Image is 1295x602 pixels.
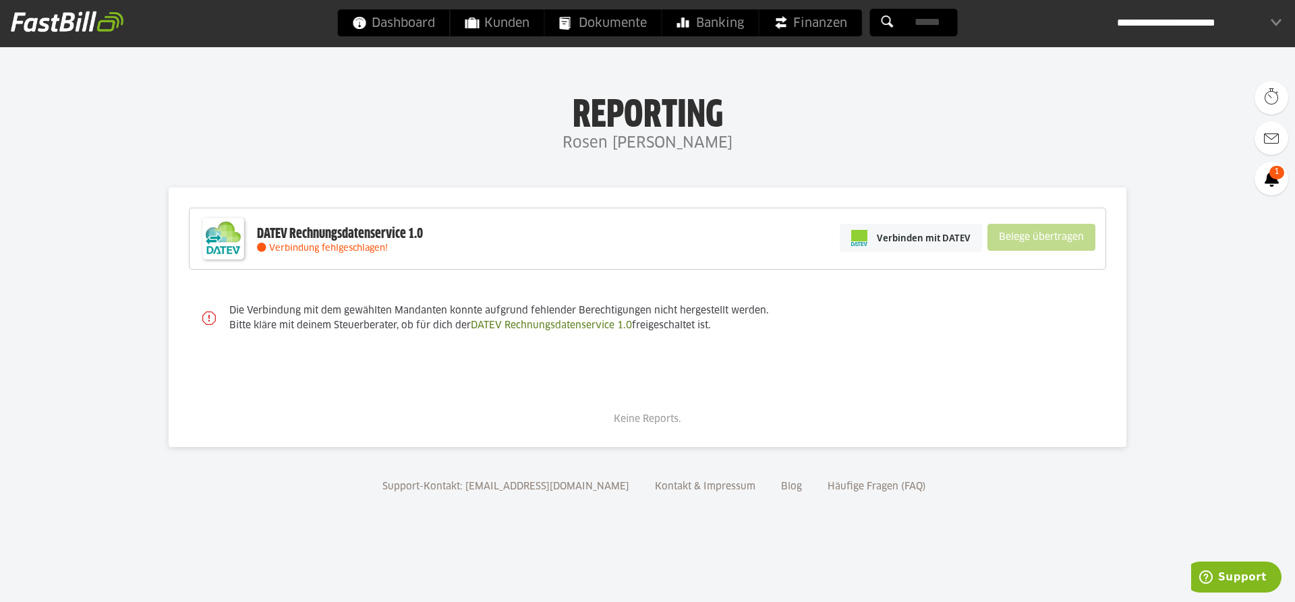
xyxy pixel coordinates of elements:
[776,482,807,491] a: Blog
[378,482,634,491] a: Support-Kontakt: [EMAIL_ADDRESS][DOMAIN_NAME]
[650,482,760,491] a: Kontakt & Impressum
[471,321,632,330] a: DATEV Rechnungsdatenservice 1.0
[353,9,435,36] span: Dashboard
[759,9,862,36] a: Finanzen
[451,9,544,36] a: Kunden
[545,9,662,36] a: Dokumente
[269,244,388,253] span: Verbindung fehlgeschlagen!
[677,9,744,36] span: Banking
[823,482,931,491] a: Häufige Fragen (FAQ)
[774,9,847,36] span: Finanzen
[257,225,423,243] div: DATEV Rechnungsdatenservice 1.0
[135,95,1160,130] h1: Reporting
[560,9,647,36] span: Dokumente
[851,230,867,246] img: pi-datev-logo-farbig-24.svg
[614,415,681,424] span: Keine Reports.
[1269,166,1284,179] span: 1
[877,231,971,245] span: Verbinden mit DATEV
[196,212,250,266] img: DATEV-Datenservice Logo
[1255,162,1288,195] a: 1
[840,224,982,252] a: Verbinden mit DATEV
[1191,562,1282,595] iframe: Öffnet ein Widget, in dem Sie weitere Informationen finden
[662,9,759,36] a: Banking
[338,9,450,36] a: Dashboard
[987,224,1095,251] sl-button: Belege übertragen
[465,9,529,36] span: Kunden
[11,11,123,32] img: fastbill_logo_white.png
